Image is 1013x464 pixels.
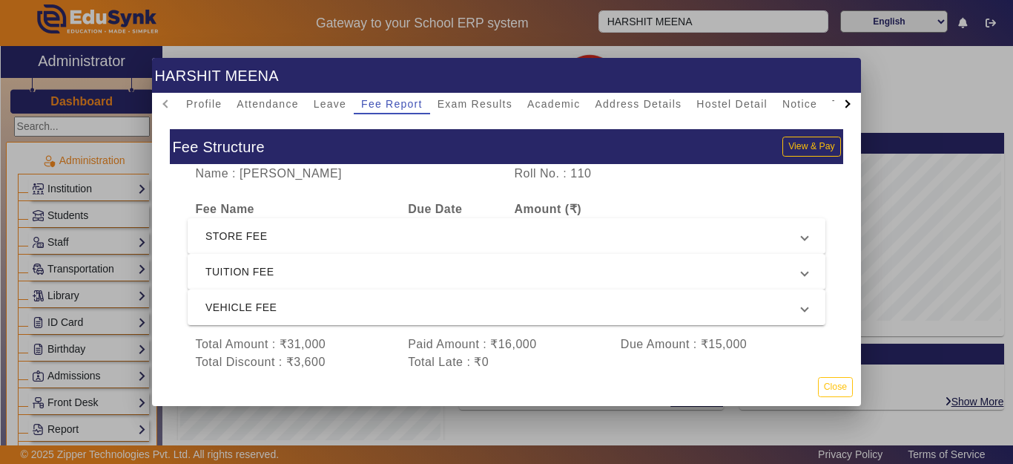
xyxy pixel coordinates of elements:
span: Hostel Detail [696,99,768,109]
span: Exam Results [438,99,512,109]
span: Profile [186,99,222,109]
p: Fee Structure [172,135,264,159]
span: Fee Report [361,99,423,109]
button: View & Pay [782,137,840,157]
b: Due Date [408,203,462,215]
button: Close [818,377,853,397]
mat-expansion-panel-header: STORE FEE [188,218,825,254]
div: Paid Amount : ₹16,000 [400,336,613,353]
div: Name : [PERSON_NAME] [188,165,506,183]
div: Roll No. : 110 [506,165,666,183]
span: Notice [782,99,817,109]
h1: HARSHIT MEENA [152,58,861,93]
div: Total Late : ₹0 [400,353,613,371]
span: TUITION FEE [205,263,802,281]
b: Fee Name [195,203,254,215]
div: Due Amount : ₹15,000 [613,336,825,353]
span: Leave [314,99,346,109]
div: Total Discount : ₹3,600 [188,353,400,371]
span: TimeTable [832,99,888,109]
b: Amount (₹) [514,203,581,215]
mat-expansion-panel-header: TUITION FEE [188,254,825,290]
span: Address Details [595,99,682,109]
div: Total Amount : ₹31,000 [188,336,400,353]
span: Attendance [237,99,298,109]
mat-expansion-panel-header: VEHICLE FEE [188,290,825,325]
span: STORE FEE [205,227,802,245]
span: Academic [527,99,580,109]
span: VEHICLE FEE [205,298,802,316]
